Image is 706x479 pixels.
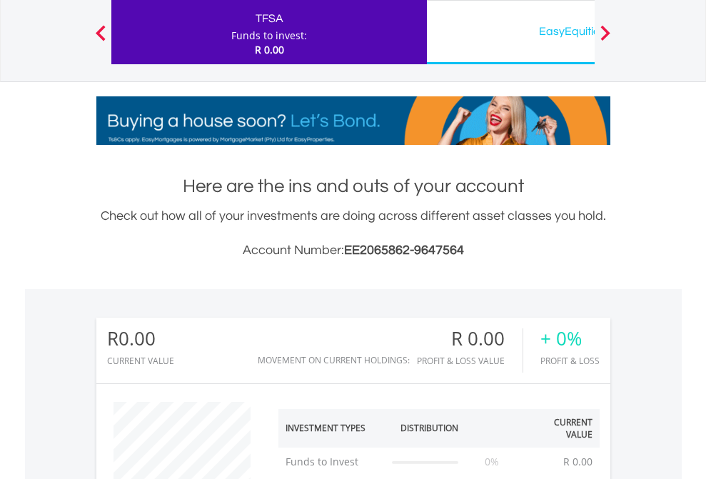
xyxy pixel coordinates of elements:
[120,9,418,29] div: TFSA
[278,409,385,448] th: Investment Types
[540,356,600,365] div: Profit & Loss
[86,32,115,46] button: Previous
[96,241,610,261] h3: Account Number:
[107,356,174,365] div: CURRENT VALUE
[258,356,410,365] div: Movement on Current Holdings:
[231,29,307,43] div: Funds to invest:
[255,43,284,56] span: R 0.00
[96,96,610,145] img: EasyMortage Promotion Banner
[519,409,600,448] th: Current Value
[465,448,519,476] td: 0%
[344,243,464,257] span: EE2065862-9647564
[400,422,458,434] div: Distribution
[96,173,610,199] h1: Here are the ins and outs of your account
[107,328,174,349] div: R0.00
[417,328,523,349] div: R 0.00
[556,448,600,476] td: R 0.00
[417,356,523,365] div: Profit & Loss Value
[278,448,385,476] td: Funds to Invest
[591,32,620,46] button: Next
[96,206,610,261] div: Check out how all of your investments are doing across different asset classes you hold.
[540,328,600,349] div: + 0%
